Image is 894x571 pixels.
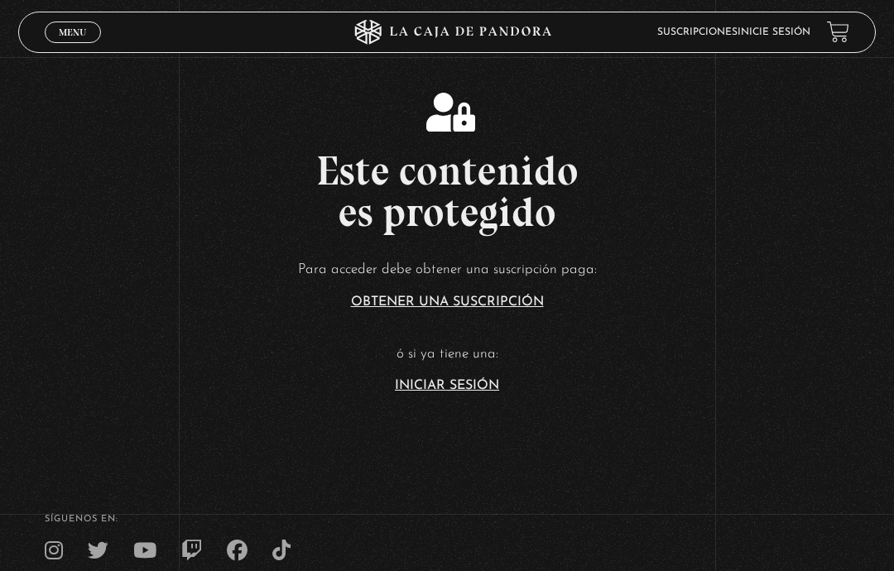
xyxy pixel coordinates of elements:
[738,27,810,37] a: Inicie sesión
[657,27,738,37] a: Suscripciones
[395,379,499,392] a: Iniciar Sesión
[54,41,93,53] span: Cerrar
[59,27,86,37] span: Menu
[351,295,544,309] a: Obtener una suscripción
[827,21,849,43] a: View your shopping cart
[45,515,849,524] h4: SÍguenos en:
